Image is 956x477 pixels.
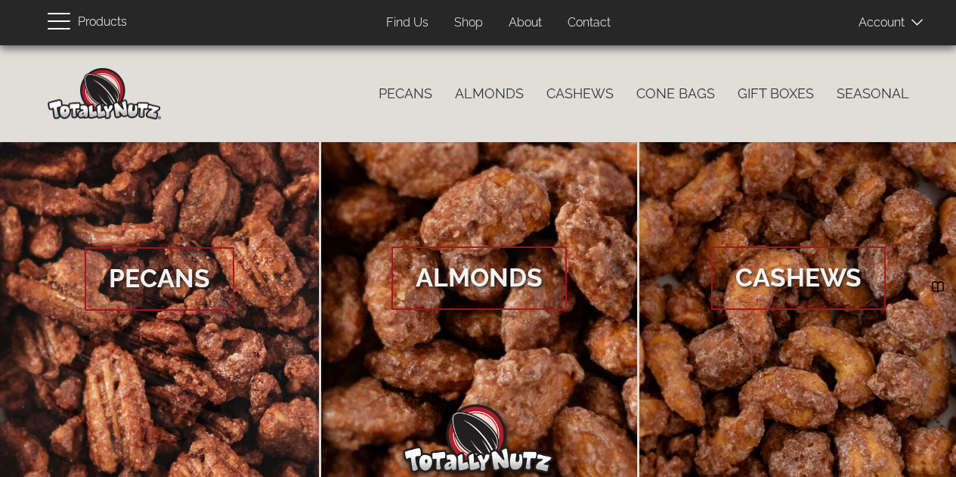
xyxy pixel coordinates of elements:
[403,404,554,473] img: Totally Nutz Logo
[556,8,622,38] a: Contact
[85,247,234,311] span: Pecans
[375,8,440,38] a: Find Us
[78,11,127,33] span: Products
[497,8,553,38] a: About
[443,8,494,38] a: Shop
[444,78,535,110] a: Almonds
[367,78,444,110] a: Pecans
[625,78,726,110] a: Cone Bags
[391,246,567,310] span: Almonds
[711,246,886,310] span: Cashews
[726,78,825,110] a: Gift Boxes
[535,78,625,110] a: Cashews
[48,68,161,119] img: Home
[825,78,920,110] a: Seasonal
